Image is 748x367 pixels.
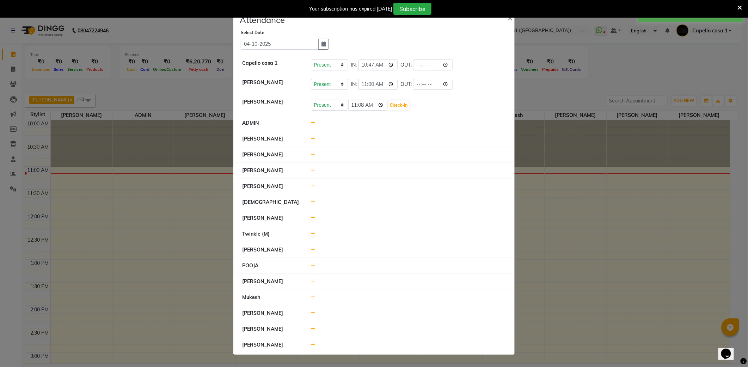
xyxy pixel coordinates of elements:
[240,13,285,26] h4: Attendance
[309,5,392,13] div: Your subscription has expired [DATE]
[237,230,306,238] div: Twinkle (M)
[237,199,306,206] div: [DEMOGRAPHIC_DATA]
[237,325,306,333] div: [PERSON_NAME]
[237,262,306,269] div: POOJA
[237,79,306,90] div: [PERSON_NAME]
[237,246,306,254] div: [PERSON_NAME]
[241,30,264,36] label: Select Date
[237,135,306,143] div: [PERSON_NAME]
[718,339,741,360] iframe: chat widget
[393,3,431,15] button: Subscribe
[237,60,306,70] div: Capello casa 1
[388,100,409,110] button: Check-In
[237,151,306,158] div: [PERSON_NAME]
[237,341,306,349] div: [PERSON_NAME]
[400,81,412,88] span: OUT:
[237,294,306,301] div: Mukesh
[237,214,306,222] div: [PERSON_NAME]
[237,98,306,111] div: [PERSON_NAME]
[237,310,306,317] div: [PERSON_NAME]
[241,39,319,50] input: Select date
[237,278,306,285] div: [PERSON_NAME]
[351,81,357,88] span: IN:
[237,183,306,190] div: [PERSON_NAME]
[400,61,412,69] span: OUT:
[237,167,306,174] div: [PERSON_NAME]
[351,61,357,69] span: IN:
[237,119,306,127] div: ADMIN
